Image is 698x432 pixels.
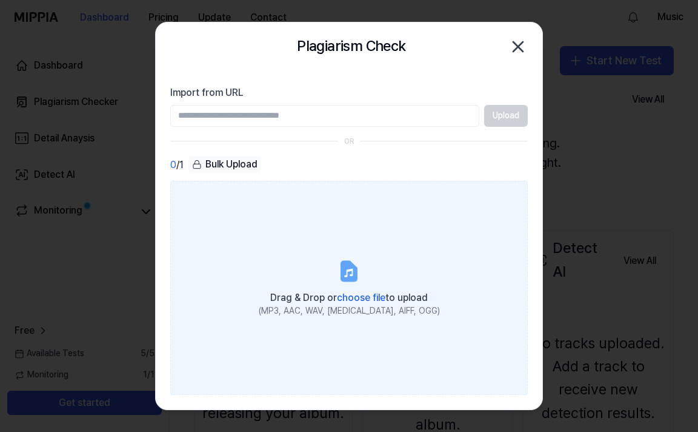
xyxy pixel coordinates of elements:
[188,156,261,174] button: Bulk Upload
[270,292,428,303] span: Drag & Drop or to upload
[337,292,385,303] span: choose file
[344,137,354,147] div: OR
[170,86,528,100] label: Import from URL
[259,305,440,317] div: (MP3, AAC, WAV, [MEDICAL_DATA], AIFF, OGG)
[170,158,176,172] span: 0
[297,35,405,58] h2: Plagiarism Check
[170,156,184,174] div: / 1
